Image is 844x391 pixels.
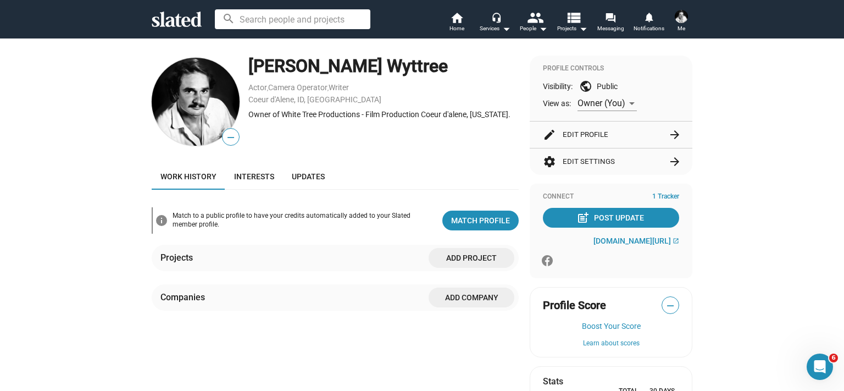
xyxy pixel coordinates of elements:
[630,11,668,35] a: Notifications
[579,208,644,228] div: Post Update
[576,211,590,224] mat-icon: post_add
[536,22,549,35] mat-icon: arrow_drop_down
[543,298,606,313] span: Profile Score
[565,9,581,25] mat-icon: view_list
[437,288,506,307] span: Add Company
[578,98,625,108] span: Owner (You)
[543,80,679,93] div: Visibility: Public
[520,22,547,35] div: People
[668,8,695,36] button: Steve L. WyttreeMe
[152,163,225,190] a: Work history
[576,22,590,35] mat-icon: arrow_drop_down
[234,172,274,181] span: Interests
[283,163,334,190] a: Updates
[543,64,679,73] div: Profile Controls
[223,130,239,145] span: —
[543,122,679,148] button: Edit Profile
[605,12,615,23] mat-icon: forum
[152,58,240,146] img: Steve L. Wyttree
[543,128,556,141] mat-icon: edit
[591,11,630,35] a: Messaging
[543,322,679,331] button: Boost Your Score
[668,128,681,141] mat-icon: arrow_forward
[449,22,464,35] span: Home
[442,211,519,230] button: Match profile
[543,98,571,109] span: View as:
[160,291,209,303] div: Companies
[597,22,624,35] span: Messaging
[543,155,556,168] mat-icon: settings
[248,109,519,120] div: Owner of White Tree Productions - Film Production Coeur d'alene, [US_STATE].
[557,22,587,35] span: Projects
[543,148,679,175] button: Edit Settings
[678,22,685,35] span: Me
[173,212,434,229] div: Match to a public profile to have your credits automatically added to your Slated member profile.
[543,208,679,228] button: Post Update
[673,238,679,244] mat-icon: open_in_new
[267,85,268,91] span: ,
[429,288,514,307] button: Add Company
[579,80,592,93] mat-icon: public
[499,22,513,35] mat-icon: arrow_drop_down
[248,54,519,78] div: [PERSON_NAME] Wyttree
[155,214,168,227] mat-icon: info
[451,211,510,230] span: Match Profile
[527,9,543,25] mat-icon: people
[675,10,688,23] img: Steve L. Wyttree
[807,354,833,380] iframe: Intercom live chat
[593,236,671,245] span: [DOMAIN_NAME][URL]
[829,354,838,362] span: 6
[450,11,463,24] mat-icon: home
[248,95,381,104] a: Coeur d'Alene, ID, [GEOGRAPHIC_DATA]
[593,236,679,245] a: [DOMAIN_NAME][URL]
[662,299,679,313] span: —
[543,376,563,387] mat-card-title: Stats
[553,11,591,35] button: Projects
[491,12,501,22] mat-icon: headset_mic
[225,163,283,190] a: Interests
[160,252,197,263] div: Projects
[437,11,476,35] a: Home
[327,85,329,91] span: ,
[514,11,553,35] button: People
[652,192,679,201] span: 1 Tracker
[543,192,679,201] div: Connect
[437,248,506,268] span: Add project
[643,12,654,22] mat-icon: notifications
[268,83,327,92] a: Camera Operator
[160,172,216,181] span: Work history
[215,9,370,29] input: Search people and projects
[292,172,325,181] span: Updates
[543,339,679,348] button: Learn about scores
[429,248,514,268] button: Add project
[480,22,510,35] div: Services
[248,83,267,92] a: Actor
[329,83,349,92] a: Writer
[668,155,681,168] mat-icon: arrow_forward
[476,11,514,35] button: Services
[634,22,664,35] span: Notifications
